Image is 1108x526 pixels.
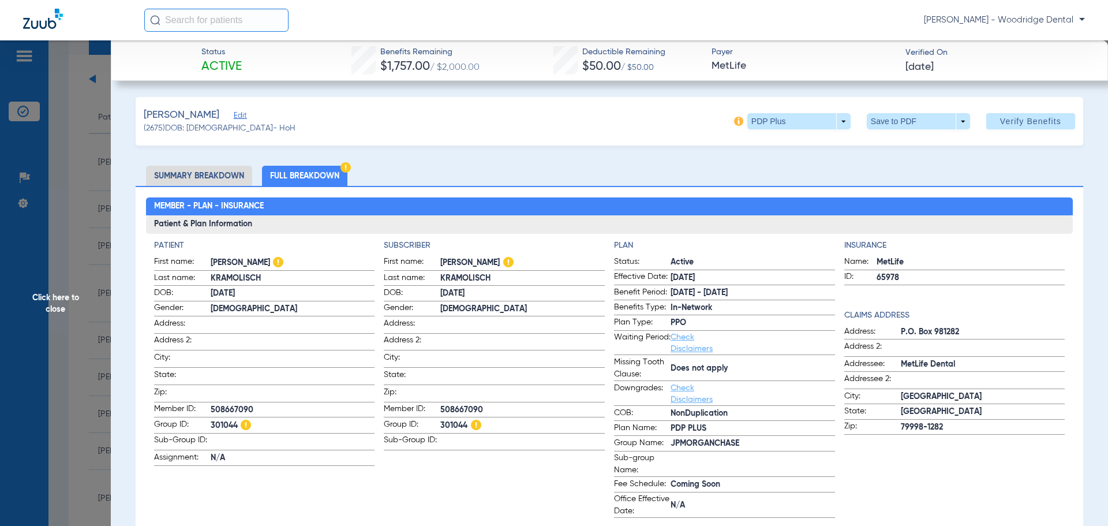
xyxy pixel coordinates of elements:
span: 301044 [211,419,375,433]
span: Group ID: [384,419,440,433]
span: (2675) DOB: [DEMOGRAPHIC_DATA] - HoH [144,122,295,135]
span: Status: [614,256,671,270]
img: Search Icon [150,15,160,25]
li: Summary Breakdown [146,166,252,186]
span: Effective Date: [614,271,671,285]
span: Benefit Period: [614,286,671,300]
span: Address 2: [154,334,211,350]
img: Hazard [273,257,283,267]
span: Active [671,256,835,268]
span: [DEMOGRAPHIC_DATA] [440,303,605,315]
button: Save to PDF [867,113,970,129]
span: [DATE] - [DATE] [671,287,835,299]
h3: Patient & Plan Information [146,215,1073,234]
span: [PERSON_NAME] [144,108,219,122]
span: DOB: [154,287,211,301]
span: Last name: [154,272,211,286]
span: First name: [154,256,211,270]
span: Benefits Type: [614,301,671,315]
span: Waiting Period: [614,331,671,355]
span: Member ID: [384,403,440,417]
span: MetLife Dental [901,359,1065,371]
span: Sub-group Name: [614,452,671,476]
span: Verify Benefits [1000,117,1061,126]
span: Plan Name: [614,422,671,436]
span: Verified On [905,47,1090,59]
span: Addressee 2: [844,373,901,389]
span: KRAMOLISCH [440,273,605,285]
span: [PERSON_NAME] [211,256,375,270]
img: Hazard [340,162,351,173]
h2: Member - Plan - Insurance [146,197,1073,216]
h4: Patient [154,240,375,252]
img: Zuub Logo [23,9,63,29]
input: Search for patients [144,9,289,32]
span: [DATE] [440,288,605,300]
span: Sub-Group ID: [154,434,211,450]
span: Name: [844,256,877,270]
span: Address: [154,318,211,333]
button: PDP Plus [747,113,851,129]
span: Active [201,59,242,75]
span: Address: [384,318,440,333]
span: COB: [614,407,671,421]
span: City: [384,352,440,367]
span: ID: [844,271,877,285]
span: Assignment: [154,452,211,465]
span: NonDuplication [671,408,835,420]
span: Gender: [384,302,440,316]
h4: Plan [614,240,835,252]
span: In-Network [671,302,835,314]
span: P.O. Box 981282 [901,326,1065,338]
span: Address: [844,326,901,340]
span: City: [154,352,211,367]
span: Deductible Remaining [582,46,665,58]
span: PPO [671,317,835,329]
a: Check Disclaimers [671,384,713,404]
span: Does not apply [671,363,835,375]
span: MetLife [877,256,1065,268]
span: Office Effective Date: [614,493,671,517]
span: Status [201,46,242,58]
img: info-icon [734,117,743,126]
span: [GEOGRAPHIC_DATA] [901,406,1065,418]
span: Coming Soon [671,479,835,491]
img: Hazard [471,420,481,430]
span: Sub-Group ID: [384,434,440,450]
span: N/A [671,499,835,512]
span: 79998-1282 [901,421,1065,434]
span: State: [154,369,211,385]
span: / $50.00 [621,64,654,72]
span: PDP PLUS [671,423,835,435]
span: Zip: [844,420,901,434]
span: [PERSON_NAME] - Woodridge Dental [924,14,1085,26]
h4: Claims Address [844,309,1065,322]
span: City: [844,390,901,404]
span: MetLife [712,59,896,73]
span: [DATE] [211,288,375,300]
span: Zip: [154,386,211,402]
h4: Subscriber [384,240,605,252]
span: [DEMOGRAPHIC_DATA] [211,303,375,315]
span: KRAMOLISCH [211,273,375,285]
h4: Insurance [844,240,1065,252]
img: Hazard [503,257,514,267]
span: 65978 [877,272,1065,284]
span: Group Name: [614,437,671,451]
span: [DATE] [671,272,835,284]
span: 301044 [440,419,605,433]
li: Full Breakdown [262,166,347,186]
span: 508667090 [440,404,605,416]
span: [PERSON_NAME] [440,256,605,270]
span: Plan Type: [614,316,671,330]
span: JPMORGANCHASE [671,438,835,450]
span: Address 2: [384,334,440,350]
span: State: [844,405,901,419]
span: $1,757.00 [380,61,430,73]
span: Missing Tooth Clause: [614,356,671,380]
